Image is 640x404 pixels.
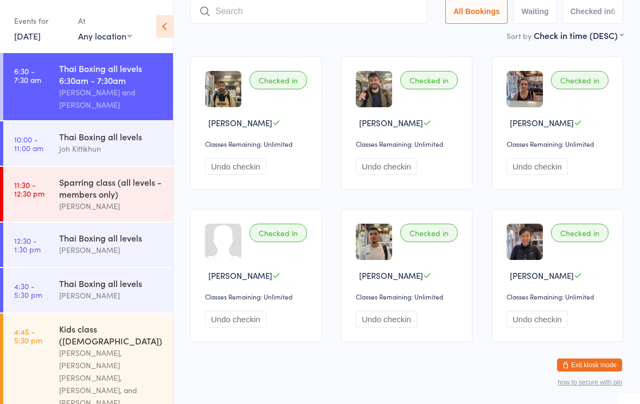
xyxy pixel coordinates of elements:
[14,180,44,198] time: 11:30 - 12:30 pm
[359,270,423,281] span: [PERSON_NAME]
[356,311,417,328] button: Undo checkin
[3,167,173,221] a: 11:30 -12:30 pmSparring class (all levels - members only)[PERSON_NAME]
[510,270,574,281] span: [PERSON_NAME]
[59,176,164,200] div: Sparring class (all levels - members only)
[205,311,266,328] button: Undo checkin
[249,224,307,242] div: Checked in
[59,62,164,86] div: Thai Boxing all levels 6:30am - 7:30am
[14,12,67,30] div: Events for
[59,142,164,155] div: Joh Kittikhun
[59,200,164,212] div: [PERSON_NAME]
[59,232,164,244] div: Thai Boxing all levels
[14,30,41,42] a: [DATE]
[507,311,568,328] button: Undo checkin
[510,117,574,128] span: [PERSON_NAME]
[14,135,43,152] time: 10:00 - 11:00 am
[59,86,164,111] div: [PERSON_NAME] and [PERSON_NAME]
[78,30,132,42] div: Any location
[208,117,272,128] span: [PERSON_NAME]
[3,121,173,166] a: 10:00 -11:00 amThai Boxing all levelsJoh Kittikhun
[507,30,532,41] label: Sort by
[14,327,42,344] time: 4:45 - 5:30 pm
[205,292,310,301] div: Classes Remaining: Unlimited
[400,71,458,89] div: Checked in
[205,71,241,107] img: image1719828737.png
[611,7,615,16] div: 6
[3,53,173,120] a: 6:30 -7:30 amThai Boxing all levels 6:30am - 7:30am[PERSON_NAME] and [PERSON_NAME]
[551,71,609,89] div: Checked in
[551,224,609,242] div: Checked in
[507,158,568,175] button: Undo checkin
[534,29,623,41] div: Check in time (DESC)
[205,158,266,175] button: Undo checkin
[14,67,41,84] time: 6:30 - 7:30 am
[59,323,164,347] div: Kids class ([DEMOGRAPHIC_DATA])
[356,158,417,175] button: Undo checkin
[400,224,458,242] div: Checked in
[3,223,173,267] a: 12:30 -1:30 pmThai Boxing all levels[PERSON_NAME]
[59,244,164,256] div: [PERSON_NAME]
[558,379,622,386] button: how to secure with pin
[205,139,310,148] div: Classes Remaining: Unlimited
[356,224,392,260] img: image1722406839.png
[14,236,41,253] time: 12:30 - 1:30 pm
[507,292,612,301] div: Classes Remaining: Unlimited
[78,12,132,30] div: At
[557,359,622,372] button: Exit kiosk mode
[507,224,543,260] img: image1721708447.png
[356,292,461,301] div: Classes Remaining: Unlimited
[3,268,173,312] a: 4:30 -5:30 pmThai Boxing all levels[PERSON_NAME]
[356,139,461,148] div: Classes Remaining: Unlimited
[59,289,164,302] div: [PERSON_NAME]
[359,117,423,128] span: [PERSON_NAME]
[507,71,543,107] img: image1738570415.png
[208,270,272,281] span: [PERSON_NAME]
[59,277,164,289] div: Thai Boxing all levels
[356,71,392,107] img: image1719480056.png
[14,282,42,299] time: 4:30 - 5:30 pm
[249,71,307,89] div: Checked in
[59,131,164,142] div: Thai Boxing all levels
[507,139,612,148] div: Classes Remaining: Unlimited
